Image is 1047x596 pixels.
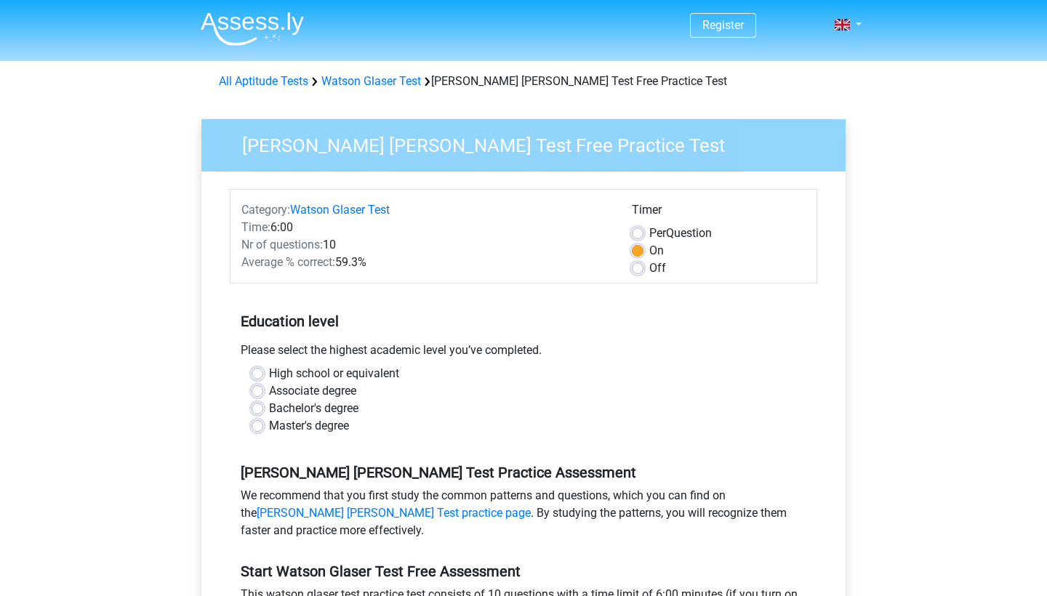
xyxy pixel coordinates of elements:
div: 59.3% [230,254,621,271]
div: Please select the highest academic level you’ve completed. [230,342,817,365]
label: Associate degree [269,382,356,400]
label: Off [649,259,666,277]
div: 6:00 [230,219,621,236]
a: Register [702,18,744,32]
span: Category: [241,203,290,217]
div: Timer [632,201,806,225]
label: Master's degree [269,417,349,435]
label: On [649,242,664,259]
label: Question [649,225,712,242]
h5: [PERSON_NAME] [PERSON_NAME] Test Practice Assessment [241,464,806,481]
label: Bachelor's degree [269,400,358,417]
h5: Start Watson Glaser Test Free Assessment [241,563,806,580]
h3: [PERSON_NAME] [PERSON_NAME] Test Free Practice Test [225,129,835,157]
span: Average % correct: [241,255,335,269]
div: 10 [230,236,621,254]
img: Assessly [201,12,304,46]
label: High school or equivalent [269,365,399,382]
a: Watson Glaser Test [290,203,390,217]
span: Time: [241,220,270,234]
h5: Education level [241,307,806,336]
span: Per [649,226,666,240]
a: All Aptitude Tests [219,74,308,88]
a: [PERSON_NAME] [PERSON_NAME] Test practice page [257,506,531,520]
div: [PERSON_NAME] [PERSON_NAME] Test Free Practice Test [213,73,834,90]
div: We recommend that you first study the common patterns and questions, which you can find on the . ... [230,487,817,545]
span: Nr of questions: [241,238,323,251]
a: Watson Glaser Test [321,74,421,88]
